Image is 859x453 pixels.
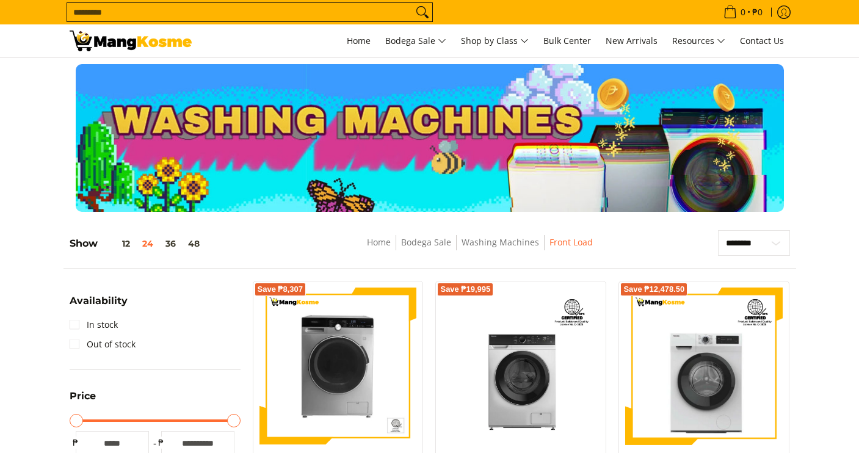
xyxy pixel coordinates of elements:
[70,296,128,315] summary: Open
[70,31,192,51] img: Washing Machines l Mang Kosme: Home Appliances Warehouse Sale Partner Front Load
[70,391,96,410] summary: Open
[341,24,377,57] a: Home
[159,239,182,248] button: 36
[70,315,118,335] a: In stock
[70,296,128,306] span: Availability
[440,286,490,293] span: Save ₱19,995
[442,288,600,445] img: Toshiba 10.5 KG Front Load Inverter Washing Machine (Class A)
[367,236,391,248] a: Home
[155,437,167,449] span: ₱
[455,24,535,57] a: Shop by Class
[549,235,593,250] span: Front Load
[625,288,783,445] img: Toshiba 7.5 KG Front Load Washing Machine (Class A)
[70,391,96,401] span: Price
[623,286,684,293] span: Save ₱12,478.50
[543,35,591,46] span: Bulk Center
[401,236,451,248] a: Bodega Sale
[70,237,206,250] h5: Show
[461,34,529,49] span: Shop by Class
[385,34,446,49] span: Bodega Sale
[462,236,539,248] a: Washing Machines
[204,24,790,57] nav: Main Menu
[606,35,658,46] span: New Arrivals
[182,239,206,248] button: 48
[720,5,766,19] span: •
[672,34,725,49] span: Resources
[70,437,82,449] span: ₱
[283,235,676,263] nav: Breadcrumbs
[739,8,747,16] span: 0
[259,288,417,445] img: Condura 10 KG Front Load Combo Inverter Washing Machine (Premium)
[379,24,452,57] a: Bodega Sale
[537,24,597,57] a: Bulk Center
[136,239,159,248] button: 24
[600,24,664,57] a: New Arrivals
[413,3,432,21] button: Search
[70,335,136,354] a: Out of stock
[98,239,136,248] button: 12
[347,35,371,46] span: Home
[734,24,790,57] a: Contact Us
[740,35,784,46] span: Contact Us
[666,24,731,57] a: Resources
[750,8,764,16] span: ₱0
[258,286,303,293] span: Save ₱8,307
